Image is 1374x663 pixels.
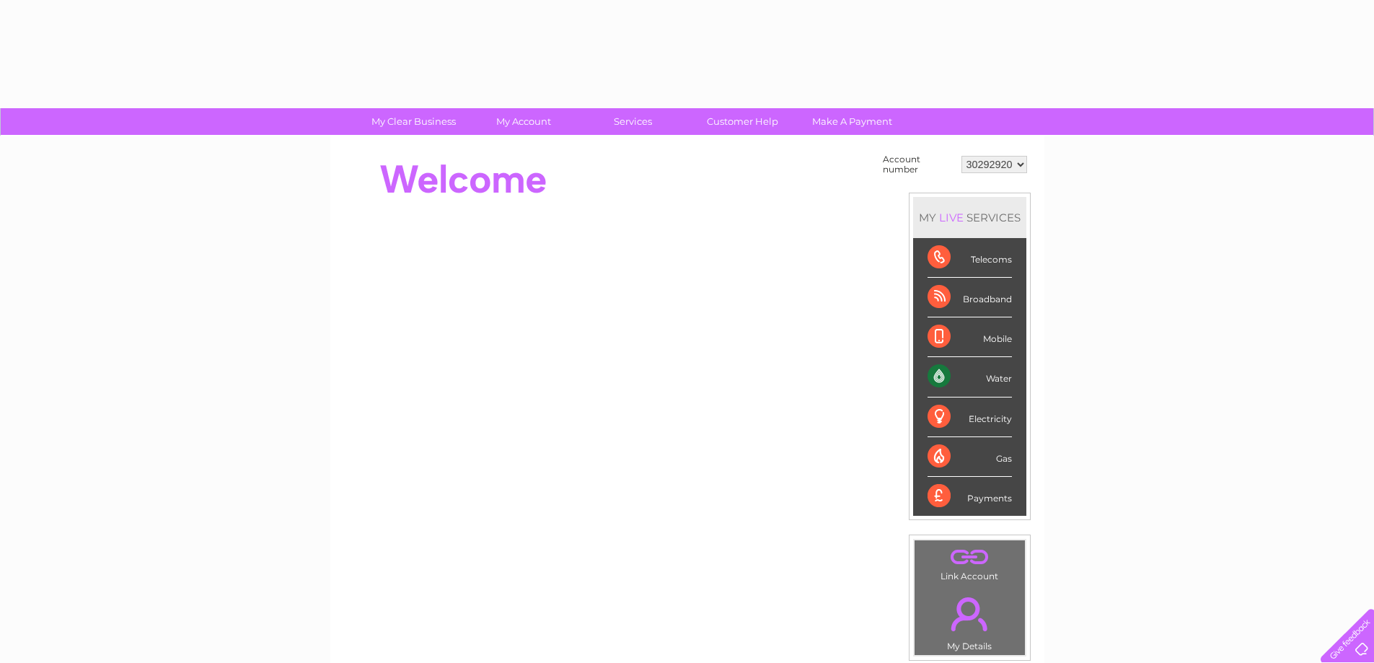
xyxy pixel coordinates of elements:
[464,108,583,135] a: My Account
[913,197,1026,238] div: MY SERVICES
[573,108,692,135] a: Services
[928,477,1012,516] div: Payments
[683,108,802,135] a: Customer Help
[914,585,1026,656] td: My Details
[918,589,1021,639] a: .
[918,544,1021,569] a: .
[793,108,912,135] a: Make A Payment
[928,398,1012,437] div: Electricity
[928,437,1012,477] div: Gas
[936,211,966,224] div: LIVE
[879,151,958,178] td: Account number
[928,357,1012,397] div: Water
[354,108,473,135] a: My Clear Business
[914,540,1026,585] td: Link Account
[928,317,1012,357] div: Mobile
[928,278,1012,317] div: Broadband
[928,238,1012,278] div: Telecoms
